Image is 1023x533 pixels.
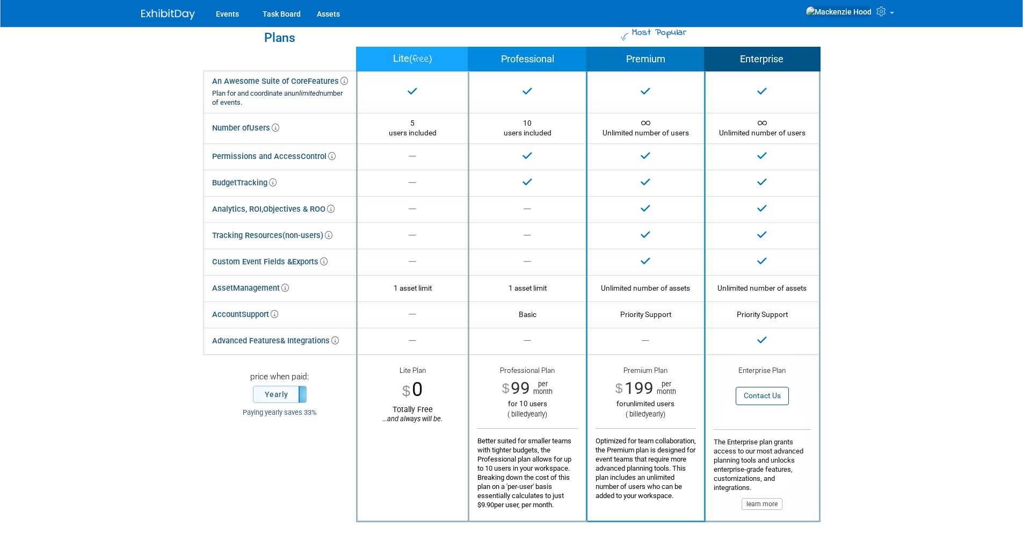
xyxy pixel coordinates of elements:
span: 99 [511,378,530,398]
span: yearly [527,410,545,418]
span: $ [502,382,510,395]
div: Number of [212,120,279,136]
div: Unlimited number of assets [714,283,811,293]
span: Exports [292,257,328,266]
img: ExhibitDay [141,9,195,20]
div: 5 users included [366,118,460,138]
div: Professional Plan [477,366,578,378]
div: ( billed ) [596,410,696,419]
div: Enterprise Plan [714,366,811,377]
span: Tracking [237,178,277,188]
span: free [412,52,429,67]
div: ...and always will be. [366,415,460,423]
div: 10 users included [477,118,578,138]
span: $ [615,382,623,395]
i: unlimited [292,89,320,97]
span: (non-users) [282,231,332,240]
span: Users [249,123,279,133]
div: Better suited for smaller teams with tighter budgets, the Professional plan allows for up to 10 u... [477,428,578,509]
div: price when paid: [212,371,348,386]
div: Asset [212,280,289,296]
div: unlimited users [596,399,696,408]
span: Support [242,309,278,319]
span: per month [654,380,676,395]
div: Priority Support [596,309,696,319]
div: An Awesome Suite of Core [212,76,348,107]
span: Control [301,152,336,161]
div: Premium Plan [596,366,696,378]
span: 0 [412,378,423,401]
span: ( [409,54,412,64]
div: Advanced Features [212,333,339,349]
div: Account [212,307,278,322]
span: yearly [645,410,663,418]
span: per month [530,380,553,395]
span: 9.90 [481,501,494,509]
div: Plans [209,32,351,44]
img: Mackenzie Hood [806,6,872,18]
img: Most Popular [621,33,629,41]
div: 1 asset limit [366,283,460,293]
span: & Integrations [280,336,339,345]
div: Permissions and Access [212,149,336,164]
div: Basic [477,309,578,319]
span: 199 [625,378,654,398]
div: Tracking Resources [212,228,332,243]
div: Objectives & ROO [212,201,335,217]
div: Paying yearly saves 33% [212,408,348,417]
th: Premium [586,47,705,71]
label: Yearly [253,386,306,402]
button: Contact Us [736,387,789,405]
div: Custom Event Fields & [212,254,328,270]
div: Optimized for team collaboration, the Premium plan is designed for event teams that require more ... [596,428,696,500]
span: ) [429,54,432,64]
span: Features [308,76,348,86]
span: Most Popular [630,26,686,40]
th: Lite [357,47,468,71]
div: Budget [212,175,277,191]
div: Totally Free [366,405,460,423]
th: Professional [468,47,586,71]
span: for [616,400,626,408]
div: Lite Plan [366,366,460,377]
div: 1 asset limit [477,283,578,293]
span: $ [402,384,410,398]
div: The Enterprise plan grants access to our most advanced planning tools and unlocks enterprise-grad... [714,429,811,510]
div: Priority Support [714,309,811,319]
div: Plan for and coordinate an number of events. [212,89,348,107]
span: Analytics, ROI, [212,204,263,214]
div: ( billed ) [477,410,578,419]
span: Unlimited number of users [719,119,806,137]
span: Management [233,283,289,293]
button: learn more [742,498,782,510]
span: Unlimited number of users [603,119,689,137]
th: Enterprise [705,47,819,71]
div: for 10 users [477,399,578,408]
div: Unlimited number of assets [596,283,696,293]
